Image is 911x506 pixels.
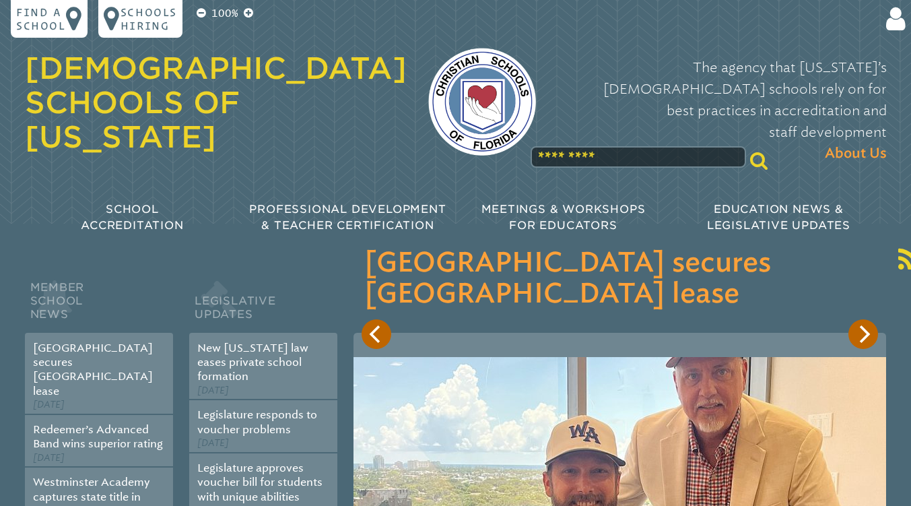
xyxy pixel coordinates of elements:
[33,399,65,410] span: [DATE]
[362,319,391,349] button: Previous
[558,57,887,164] p: The agency that [US_STATE]’s [DEMOGRAPHIC_DATA] schools rely on for best practices in accreditati...
[825,143,887,164] span: About Us
[16,5,66,32] p: Find a school
[848,319,878,349] button: Next
[197,385,229,396] span: [DATE]
[707,203,850,232] span: Education News & Legislative Updates
[189,278,337,333] h2: Legislative Updates
[197,437,229,449] span: [DATE]
[33,423,163,450] a: Redeemer’s Advanced Band wins superior rating
[121,5,177,32] p: Schools Hiring
[81,203,183,232] span: School Accreditation
[197,462,323,503] a: Legislature approves voucher bill for students with unique abilities
[197,408,317,435] a: Legislature responds to voucher problems
[209,5,241,22] p: 100%
[25,278,173,333] h2: Member School News
[249,203,446,232] span: Professional Development & Teacher Certification
[33,452,65,464] span: [DATE]
[364,248,875,310] h3: [GEOGRAPHIC_DATA] secures [GEOGRAPHIC_DATA] lease
[481,203,646,232] span: Meetings & Workshops for Educators
[197,342,308,383] a: New [US_STATE] law eases private school formation
[33,342,153,398] a: [GEOGRAPHIC_DATA] secures [GEOGRAPHIC_DATA] lease
[25,51,407,154] a: [DEMOGRAPHIC_DATA] Schools of [US_STATE]
[428,48,536,156] img: csf-logo-web-colors.png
